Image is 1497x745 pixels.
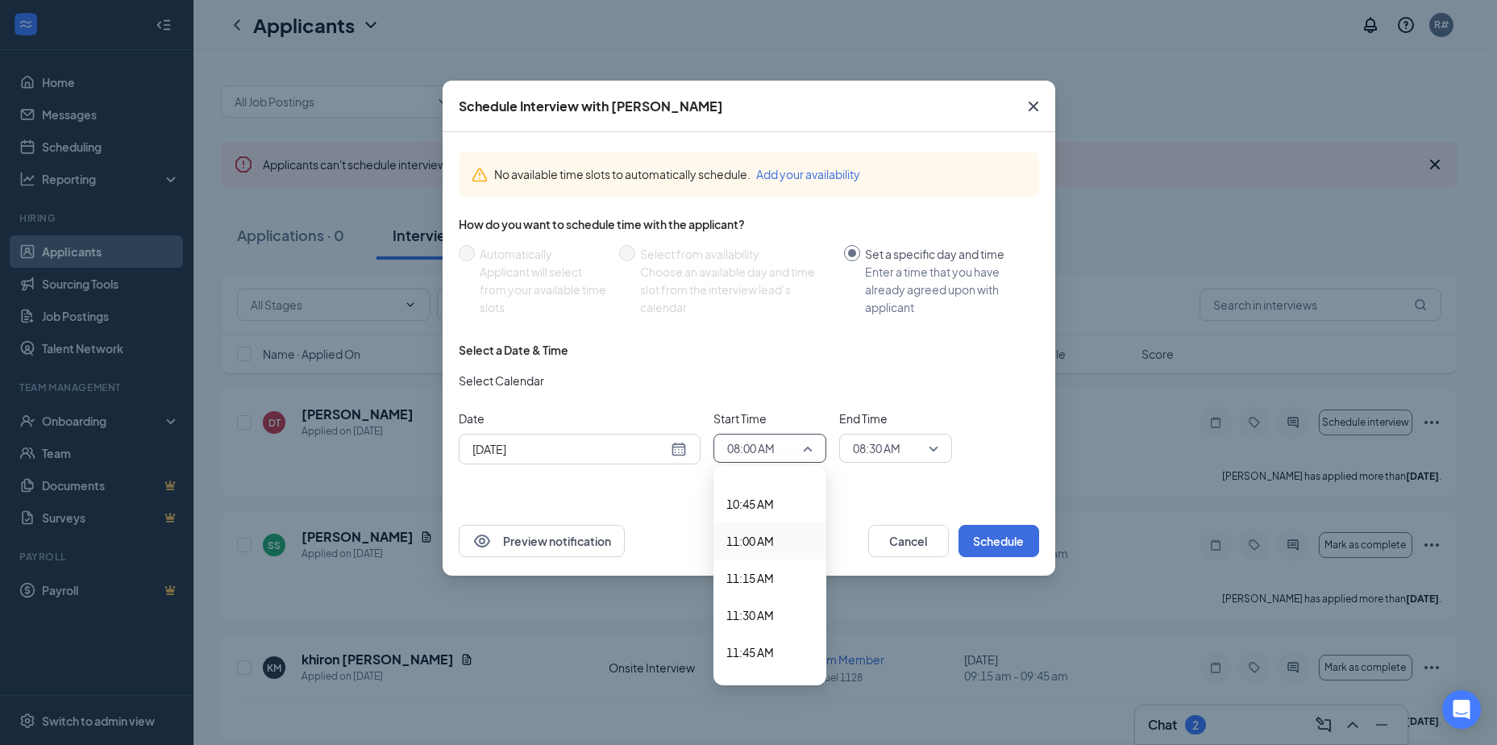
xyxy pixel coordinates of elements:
[756,165,860,183] button: Add your availability
[727,436,775,460] span: 08:00 AM
[958,525,1039,557] button: Schedule
[472,531,492,551] svg: Eye
[1442,690,1481,729] div: Open Intercom Messenger
[726,643,774,661] span: 11:45 AM
[459,525,625,557] button: EyePreview notification
[853,436,900,460] span: 08:30 AM
[459,372,544,389] span: Select Calendar
[640,245,831,263] div: Select from availability
[868,525,949,557] button: Cancel
[494,165,1026,183] div: No available time slots to automatically schedule.
[713,410,826,427] span: Start Time
[480,245,606,263] div: Automatically
[726,606,774,624] span: 11:30 AM
[459,216,1039,232] div: How do you want to schedule time with the applicant?
[1012,81,1055,132] button: Close
[865,245,1026,263] div: Set a specific day and time
[839,410,952,427] span: End Time
[1024,97,1043,116] svg: Cross
[459,98,723,115] div: Schedule Interview with [PERSON_NAME]
[726,532,774,550] span: 11:00 AM
[726,569,774,587] span: 11:15 AM
[459,410,701,427] span: Date
[459,342,568,358] div: Select a Date & Time
[472,440,667,458] input: Sep 3, 2025
[640,263,831,316] div: Choose an available day and time slot from the interview lead’s calendar
[480,263,606,316] div: Applicant will select from your available time slots
[472,167,488,183] svg: Warning
[865,263,1026,316] div: Enter a time that you have already agreed upon with applicant
[726,495,774,513] span: 10:45 AM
